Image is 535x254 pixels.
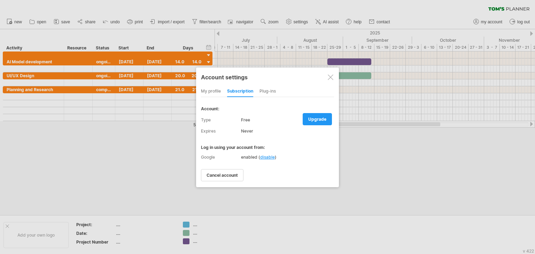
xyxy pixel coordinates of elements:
a: cancel account [201,169,243,181]
div: Account settings [201,71,334,83]
span: upgrade [308,117,326,122]
label: type [201,114,241,126]
span: expires [201,128,216,134]
a: upgrade [303,113,332,125]
div: Free [241,114,334,126]
div: enabled ( ) [241,154,277,160]
div: Google [201,154,334,160]
span: cancel account [207,173,238,178]
div: subscription [227,86,253,97]
span: disable [260,154,275,160]
div: log in using your account from: [201,145,334,150]
div: Plug-ins [259,86,276,97]
div: my profile [201,86,221,97]
div: account: [201,106,334,111]
div: never [241,126,334,137]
